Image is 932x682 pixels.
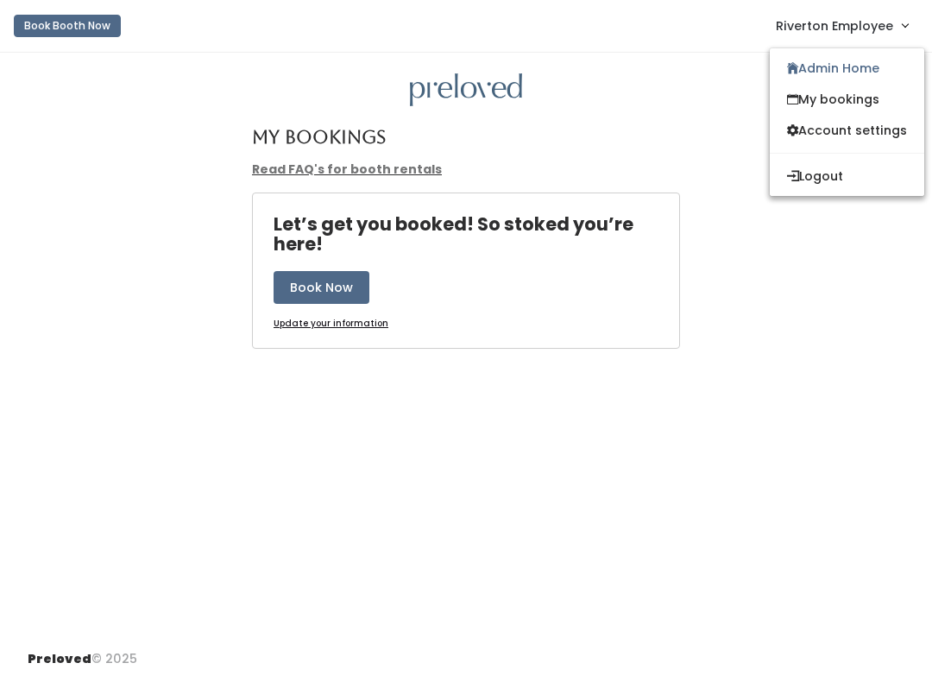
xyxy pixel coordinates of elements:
[776,16,893,35] span: Riverton Employee
[252,127,386,147] h4: My Bookings
[14,7,121,45] a: Book Booth Now
[14,15,121,37] button: Book Booth Now
[274,317,388,330] u: Update your information
[770,53,924,84] a: Admin Home
[770,115,924,146] a: Account settings
[770,84,924,115] a: My bookings
[252,161,442,178] a: Read FAQ's for booth rentals
[274,271,369,304] button: Book Now
[28,636,137,668] div: © 2025
[28,650,91,667] span: Preloved
[410,73,522,107] img: preloved logo
[759,7,925,44] a: Riverton Employee
[274,318,388,331] a: Update your information
[770,161,924,192] button: Logout
[274,214,679,254] h4: Let’s get you booked! So stoked you’re here!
